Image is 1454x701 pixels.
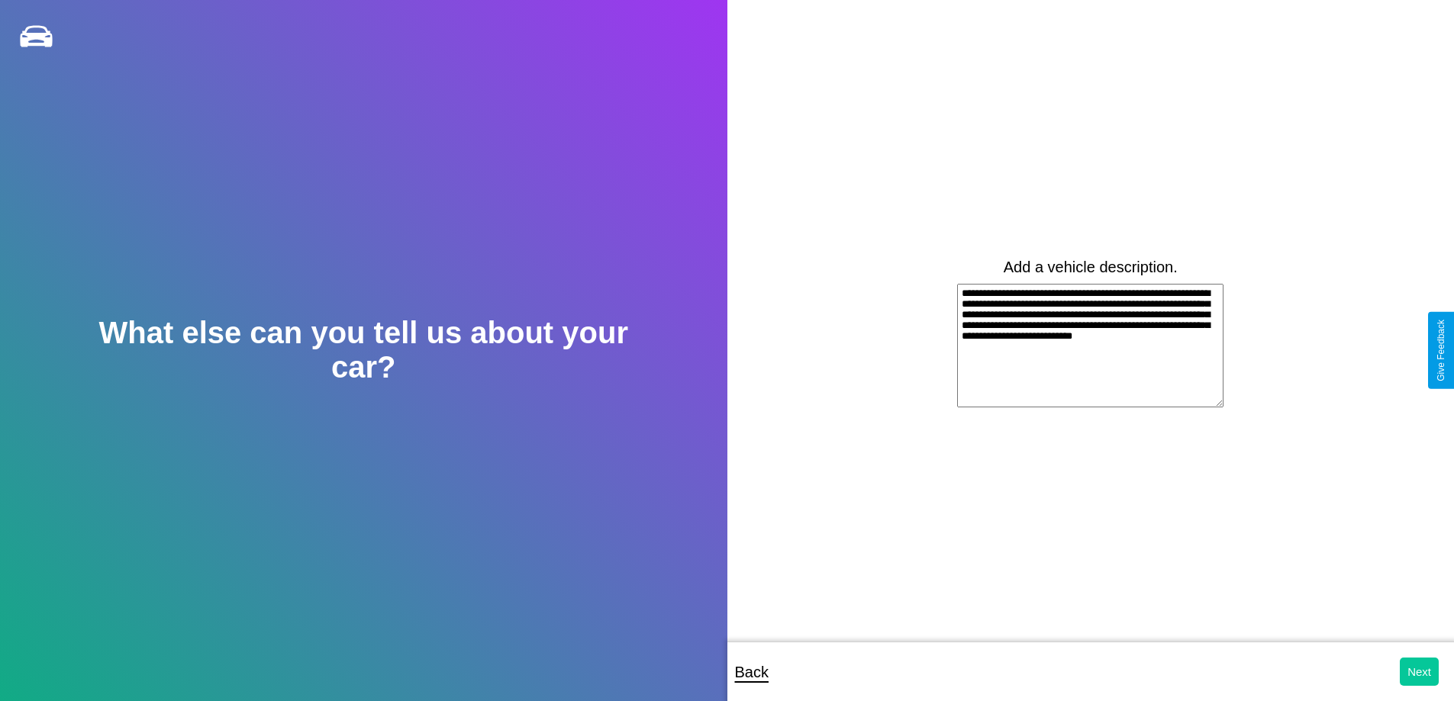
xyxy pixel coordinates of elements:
[1436,320,1446,381] div: Give Feedback
[1400,658,1439,686] button: Next
[735,658,769,686] p: Back
[1004,259,1178,276] label: Add a vehicle description.
[73,316,654,384] h2: What else can you tell us about your car?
